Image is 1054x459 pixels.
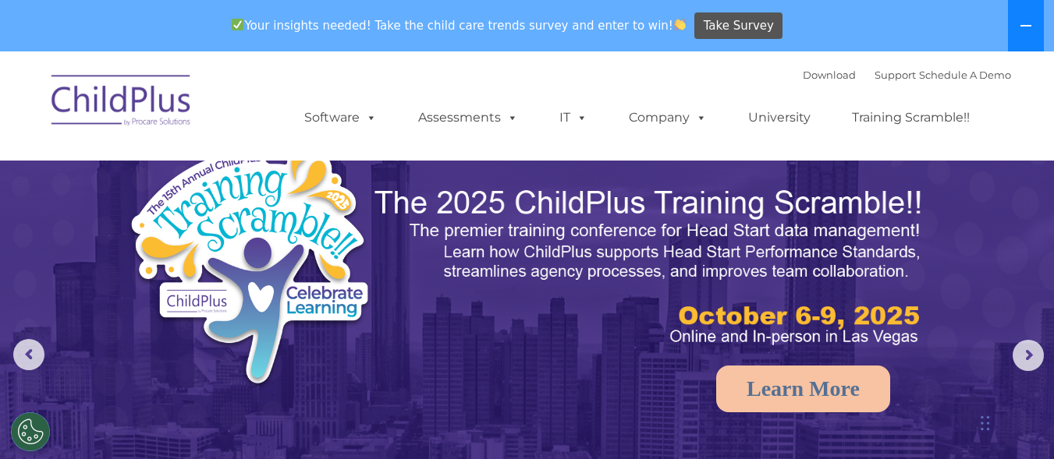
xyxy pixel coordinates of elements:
span: Last name [217,103,264,115]
font: | [803,69,1011,81]
a: Assessments [403,102,534,133]
a: Schedule A Demo [919,69,1011,81]
a: Company [613,102,722,133]
a: Software [289,102,392,133]
span: Take Survey [704,12,774,40]
div: Drag [981,400,990,447]
a: Support [875,69,916,81]
a: Download [803,69,856,81]
img: 👏 [674,19,686,30]
img: ChildPlus by Procare Solutions [44,64,200,142]
a: Learn More [716,365,890,412]
span: Phone number [217,167,283,178]
a: Training Scramble!! [836,102,985,133]
a: IT [544,102,603,133]
a: Take Survey [694,12,783,40]
img: ✅ [232,19,243,30]
button: Cookies Settings [11,412,50,451]
iframe: Chat Widget [976,384,1054,459]
span: Your insights needed! Take the child care trends survey and enter to win! [225,10,693,41]
a: University [733,102,826,133]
